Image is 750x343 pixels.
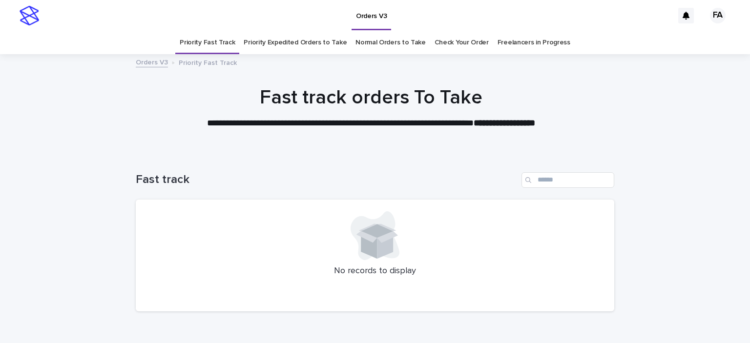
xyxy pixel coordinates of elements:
[180,31,235,54] a: Priority Fast Track
[710,8,726,23] div: FA
[244,31,347,54] a: Priority Expedited Orders to Take
[355,31,426,54] a: Normal Orders to Take
[435,31,489,54] a: Check Your Order
[521,172,614,188] input: Search
[132,86,610,109] h1: Fast track orders To Take
[179,57,237,67] p: Priority Fast Track
[498,31,570,54] a: Freelancers in Progress
[20,6,39,25] img: stacker-logo-s-only.png
[136,173,518,187] h1: Fast track
[147,266,603,277] p: No records to display
[136,56,168,67] a: Orders V3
